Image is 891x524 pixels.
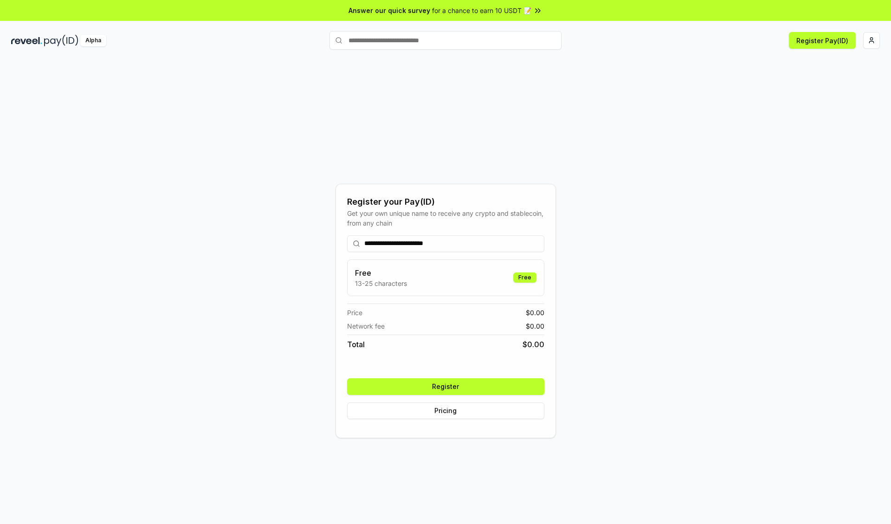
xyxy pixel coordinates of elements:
[355,278,407,288] p: 13-25 characters
[80,35,106,46] div: Alpha
[432,6,531,15] span: for a chance to earn 10 USDT 📝
[355,267,407,278] h3: Free
[789,32,856,49] button: Register Pay(ID)
[44,35,78,46] img: pay_id
[347,402,544,419] button: Pricing
[347,378,544,395] button: Register
[523,339,544,350] span: $ 0.00
[347,195,544,208] div: Register your Pay(ID)
[347,321,385,331] span: Network fee
[526,308,544,317] span: $ 0.00
[347,339,365,350] span: Total
[349,6,430,15] span: Answer our quick survey
[11,35,42,46] img: reveel_dark
[347,208,544,228] div: Get your own unique name to receive any crypto and stablecoin, from any chain
[347,308,362,317] span: Price
[526,321,544,331] span: $ 0.00
[513,272,536,283] div: Free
